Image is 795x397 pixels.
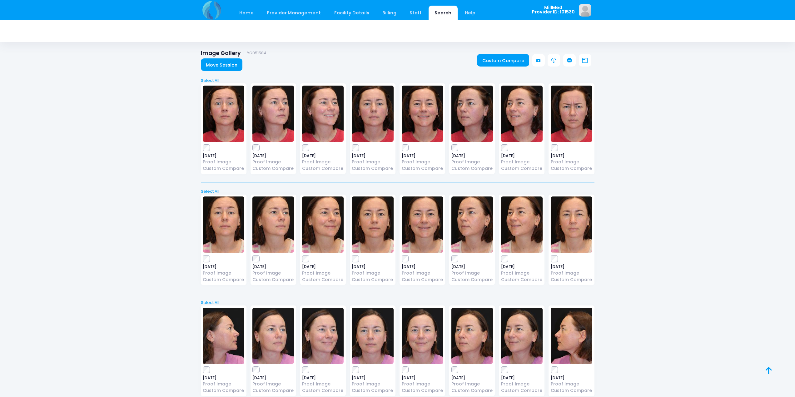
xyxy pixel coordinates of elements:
a: Custom Compare [551,276,592,283]
span: [DATE] [451,376,493,380]
img: image [551,308,592,364]
img: image [451,196,493,253]
a: Proof Image [402,159,443,165]
a: Custom Compare [352,165,393,172]
img: image [302,308,344,364]
span: [DATE] [302,154,344,158]
span: [DATE] [252,376,294,380]
a: Custom Compare [501,387,543,394]
span: [DATE] [402,265,443,269]
span: [DATE] [352,154,393,158]
a: Staff [404,6,428,20]
img: image [501,308,543,364]
img: image [352,86,393,142]
span: [DATE] [501,154,543,158]
a: Proof Image [302,270,344,276]
img: image [302,86,344,142]
a: Custom Compare [501,165,543,172]
img: image [302,196,344,253]
a: Help [459,6,481,20]
a: Select All [199,300,596,306]
a: Custom Compare [203,387,244,394]
a: Proof Image [501,381,543,387]
a: Custom Compare [302,276,344,283]
span: [DATE] [451,154,493,158]
a: Proof Image [203,270,244,276]
a: Custom Compare [352,276,393,283]
img: image [451,86,493,142]
span: [DATE] [451,265,493,269]
small: YG051584 [247,51,266,56]
a: Select All [199,188,596,195]
a: Proof Image [451,381,493,387]
img: image [501,196,543,253]
img: image [551,86,592,142]
img: image [551,196,592,253]
a: Proof Image [402,381,443,387]
a: Proof Image [451,270,493,276]
a: Custom Compare [451,387,493,394]
a: Custom Compare [451,276,493,283]
a: Custom Compare [302,165,344,172]
a: Custom Compare [252,165,294,172]
span: [DATE] [501,376,543,380]
a: Move Session [201,58,243,71]
span: [DATE] [252,154,294,158]
img: image [402,308,443,364]
a: Proof Image [551,270,592,276]
img: image [579,4,591,17]
img: image [501,86,543,142]
img: image [203,86,244,142]
a: Proof Image [352,159,393,165]
a: Proof Image [551,159,592,165]
a: Facility Details [328,6,375,20]
a: Custom Compare [252,276,294,283]
img: image [352,196,393,253]
a: Proof Image [252,270,294,276]
a: Custom Compare [203,276,244,283]
span: [DATE] [402,154,443,158]
img: image [252,308,294,364]
a: Proof Image [352,270,393,276]
img: image [402,86,443,142]
img: image [203,196,244,253]
a: Proof Image [352,381,393,387]
a: Proof Image [551,381,592,387]
span: [DATE] [302,376,344,380]
span: [DATE] [551,376,592,380]
a: Custom Compare [477,54,529,67]
a: Custom Compare [551,387,592,394]
a: Proof Image [302,159,344,165]
a: Search [429,6,458,20]
a: Proof Image [252,159,294,165]
img: image [203,308,244,364]
a: Custom Compare [402,387,443,394]
img: image [252,86,294,142]
a: Proof Image [203,381,244,387]
span: [DATE] [402,376,443,380]
h1: Image Gallery [201,50,267,57]
img: image [252,196,294,253]
a: Provider Management [261,6,327,20]
a: Custom Compare [352,387,393,394]
a: Proof Image [501,270,543,276]
span: [DATE] [203,154,244,158]
a: Proof Image [501,159,543,165]
a: Home [233,6,260,20]
a: Custom Compare [252,387,294,394]
a: Proof Image [402,270,443,276]
img: image [352,308,393,364]
a: Custom Compare [402,276,443,283]
a: Custom Compare [302,387,344,394]
span: [DATE] [352,376,393,380]
a: Custom Compare [451,165,493,172]
img: image [451,308,493,364]
span: MillMed Provider ID: 101530 [532,5,575,14]
a: Proof Image [451,159,493,165]
a: Proof Image [302,381,344,387]
span: [DATE] [551,265,592,269]
a: Custom Compare [402,165,443,172]
span: [DATE] [551,154,592,158]
a: Proof Image [252,381,294,387]
a: Proof Image [203,159,244,165]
